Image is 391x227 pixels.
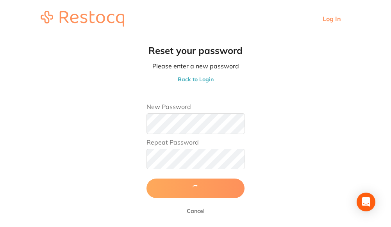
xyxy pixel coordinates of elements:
label: New Password [146,103,244,110]
a: Log In [323,15,341,22]
img: restocq_logo.svg [41,11,124,27]
h2: Reset your password [148,45,243,56]
label: Repeat Password [146,139,244,146]
button: Cancel [184,207,207,214]
button: Back to Login [175,76,216,83]
div: Open Intercom Messenger [357,193,375,211]
p: Please enter a new password [152,63,239,70]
